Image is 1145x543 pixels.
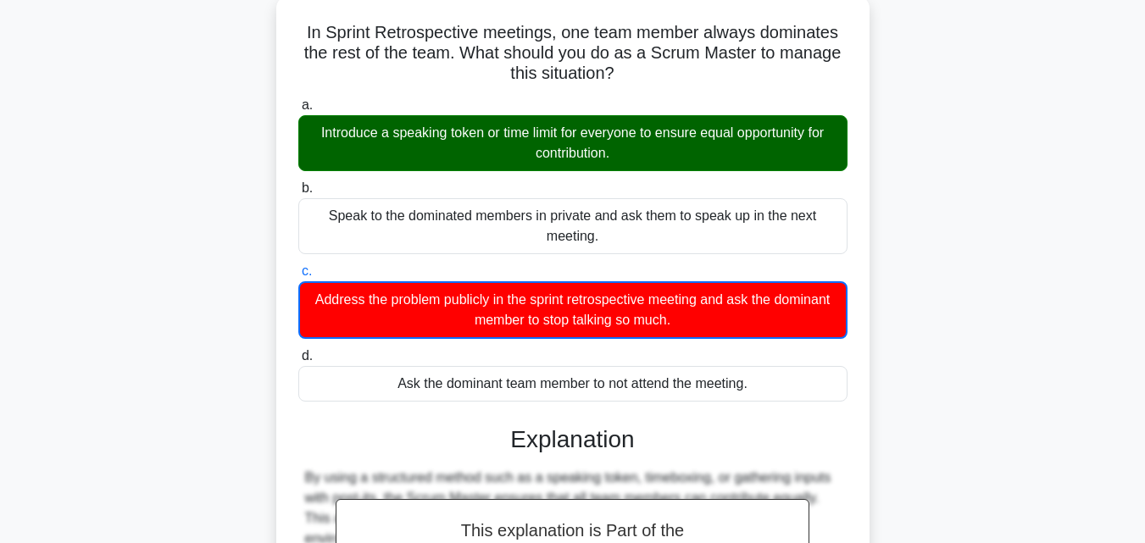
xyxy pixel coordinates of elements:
[302,348,313,363] span: d.
[302,97,313,112] span: a.
[302,263,312,278] span: c.
[297,22,849,85] h5: In Sprint Retrospective meetings, one team member always dominates the rest of the team. What sho...
[308,425,837,454] h3: Explanation
[302,180,313,195] span: b.
[298,115,848,171] div: Introduce a speaking token or time limit for everyone to ensure equal opportunity for contribution.
[298,198,848,254] div: Speak to the dominated members in private and ask them to speak up in the next meeting.
[298,366,848,402] div: Ask the dominant team member to not attend the meeting.
[298,281,848,339] div: Address the problem publicly in the sprint retrospective meeting and ask the dominant member to s...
